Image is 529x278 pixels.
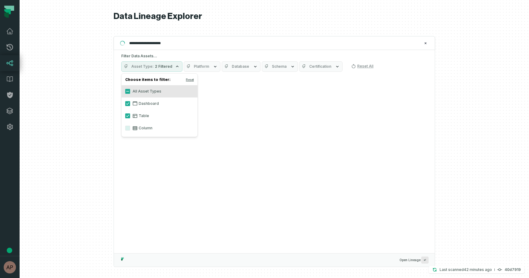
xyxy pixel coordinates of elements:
div: Suggestions [114,75,435,253]
button: Reset All [349,61,376,71]
button: Database [222,61,261,72]
label: Table [122,110,197,122]
span: Open Lineage [400,257,429,264]
button: Clear search query [422,40,429,46]
button: Asset Type2 Filtered [121,61,182,72]
h4: 40d7919 [505,268,521,272]
h5: Filter Data Assets... [121,54,427,59]
button: Schema [262,61,298,72]
span: 2 Filtered [155,64,172,69]
button: Table [125,113,130,118]
label: Column [122,122,197,134]
span: Schema [272,64,287,69]
button: Reset [186,77,194,82]
span: Asset Type [131,64,154,69]
button: All Asset Types [125,89,130,94]
span: Platform [194,64,209,69]
span: Certification [309,64,331,69]
h1: Data Lineage Explorer [114,11,435,22]
div: Tooltip anchor [7,248,12,253]
h4: Choose items to filter: [122,76,197,85]
button: Last scanned[DATE] 11:34:11 PM40d7919 [429,266,524,273]
label: All Asset Types [122,85,197,97]
span: Press ↵ to add a new Data Asset to the graph [421,257,429,264]
button: Column [125,126,130,131]
label: Dashboard [122,97,197,110]
relative-time: Sep 9, 2025, 11:34 PM EDT [464,267,492,272]
button: Certification [299,61,343,72]
button: Platform [184,61,220,72]
span: Database [232,64,249,69]
img: avatar of Aryan Siddhabathula (c) [4,261,16,273]
p: Last scanned [440,267,492,273]
button: Dashboard [125,101,130,106]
